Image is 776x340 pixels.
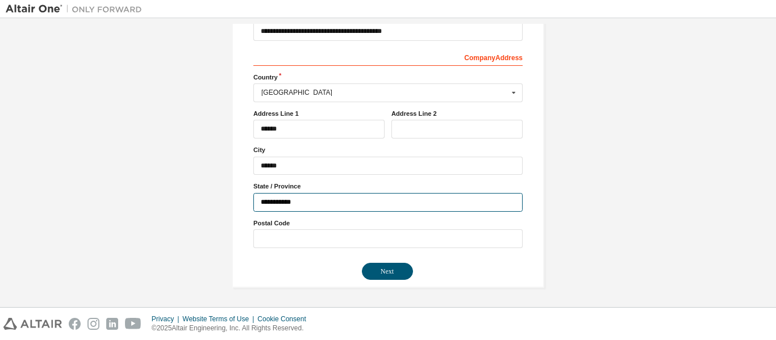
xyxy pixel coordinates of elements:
[253,219,523,228] label: Postal Code
[261,89,508,96] div: [GEOGRAPHIC_DATA]
[3,318,62,330] img: altair_logo.svg
[152,324,313,333] p: © 2025 Altair Engineering, Inc. All Rights Reserved.
[253,109,385,118] label: Address Line 1
[362,263,413,280] button: Next
[253,145,523,154] label: City
[125,318,141,330] img: youtube.svg
[69,318,81,330] img: facebook.svg
[253,182,523,191] label: State / Province
[152,314,182,324] div: Privacy
[253,48,523,66] div: Company Address
[6,3,148,15] img: Altair One
[87,318,99,330] img: instagram.svg
[253,73,523,82] label: Country
[257,314,312,324] div: Cookie Consent
[391,109,523,118] label: Address Line 2
[182,314,257,324] div: Website Terms of Use
[106,318,118,330] img: linkedin.svg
